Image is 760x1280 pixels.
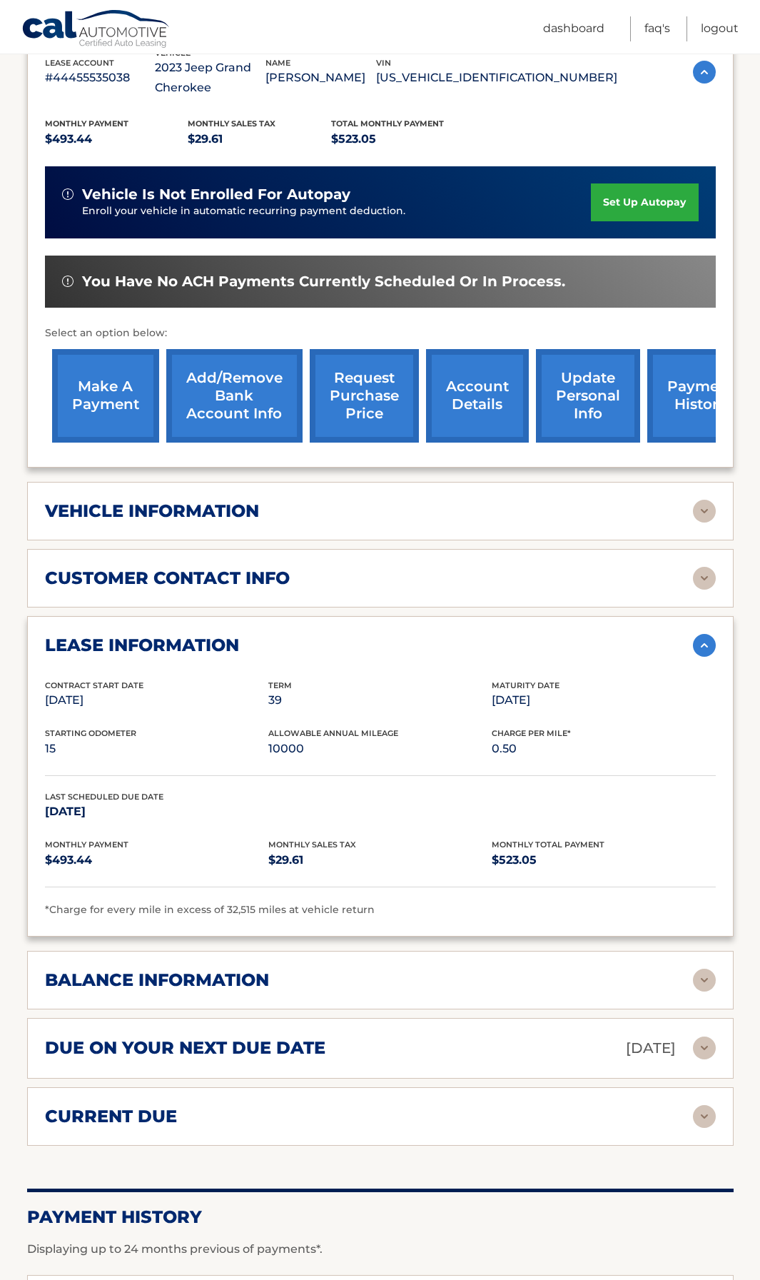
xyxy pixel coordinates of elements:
span: vehicle is not enrolled for autopay [82,186,350,203]
img: accordion-rest.svg [693,1037,716,1059]
p: Displaying up to 24 months previous of payments*. [27,1241,734,1258]
p: $493.44 [45,129,188,149]
span: Contract Start Date [45,680,143,690]
span: Monthly Payment [45,119,128,128]
span: *Charge for every mile in excess of 32,515 miles at vehicle return [45,903,375,916]
span: Monthly Total Payment [492,840,604,850]
img: accordion-rest.svg [693,969,716,992]
a: Cal Automotive [21,9,171,51]
span: Charge Per Mile* [492,728,571,738]
p: [DATE] [45,802,268,822]
a: set up autopay [591,183,698,221]
p: [US_VEHICLE_IDENTIFICATION_NUMBER] [376,68,617,88]
h2: customer contact info [45,568,290,589]
a: Logout [701,16,739,41]
p: 39 [268,690,492,710]
p: $29.61 [188,129,331,149]
p: $29.61 [268,850,492,870]
p: #44455535038 [45,68,156,88]
p: [DATE] [492,690,715,710]
p: [DATE] [626,1036,676,1061]
img: alert-white.svg [62,188,74,200]
span: name [265,58,290,68]
span: Total Monthly Payment [331,119,444,128]
span: Maturity Date [492,680,559,690]
p: 2023 Jeep Grand Cherokee [155,58,265,98]
p: 0.50 [492,739,715,759]
p: Select an option below: [45,325,716,342]
a: account details [426,349,529,443]
p: [DATE] [45,690,268,710]
a: FAQ's [644,16,670,41]
a: payment history [647,349,754,443]
h2: current due [45,1106,177,1127]
span: lease account [45,58,114,68]
h2: vehicle information [45,500,259,522]
span: Allowable Annual Mileage [268,728,398,738]
span: vin [376,58,391,68]
p: 15 [45,739,268,759]
h2: lease information [45,635,239,656]
img: accordion-rest.svg [693,500,716,523]
p: $523.05 [492,850,715,870]
span: Monthly sales Tax [188,119,275,128]
h2: Payment History [27,1206,734,1228]
span: Starting Odometer [45,728,136,738]
span: Monthly Sales Tax [268,840,356,850]
img: accordion-active.svg [693,61,716,84]
span: Monthly Payment [45,840,128,850]
h2: due on your next due date [45,1037,325,1059]
a: update personal info [536,349,640,443]
img: alert-white.svg [62,276,74,287]
p: Enroll your vehicle in automatic recurring payment deduction. [82,203,592,219]
a: request purchase price [310,349,419,443]
span: Last Scheduled Due Date [45,792,163,802]
p: [PERSON_NAME] [265,68,376,88]
p: $523.05 [331,129,475,149]
img: accordion-active.svg [693,634,716,657]
span: You have no ACH payments currently scheduled or in process. [82,273,565,291]
span: Term [268,680,292,690]
h2: balance information [45,969,269,991]
img: accordion-rest.svg [693,567,716,590]
a: Add/Remove bank account info [166,349,303,443]
a: Dashboard [543,16,604,41]
a: make a payment [52,349,159,443]
p: 10000 [268,739,492,759]
img: accordion-rest.svg [693,1105,716,1128]
p: $493.44 [45,850,268,870]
